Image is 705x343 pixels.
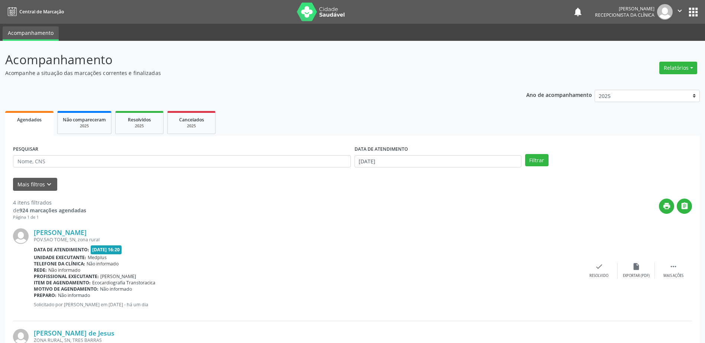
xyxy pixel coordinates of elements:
[34,228,87,236] a: [PERSON_NAME]
[92,280,155,286] span: Ecocardiografia Transtoracica
[595,262,603,271] i: check
[34,236,581,243] div: POV.SAO TOME, SN, zona rural
[88,254,107,261] span: Medplus
[87,261,119,267] span: Não informado
[13,144,38,155] label: PESQUISAR
[680,202,689,210] i: 
[595,12,654,18] span: Recepcionista da clínica
[63,123,106,129] div: 2025
[63,117,106,123] span: Não compareceram
[659,62,697,74] button: Relatórios
[34,329,114,337] a: [PERSON_NAME] de Jesus
[13,214,86,220] div: Página 1 de 1
[525,154,549,167] button: Filtrar
[34,301,581,308] p: Solicitado por [PERSON_NAME] em [DATE] - há um dia
[355,144,408,155] label: DATA DE ATENDIMENTO
[128,117,151,123] span: Resolvidos
[13,199,86,206] div: 4 itens filtrados
[58,292,90,298] span: Não informado
[5,6,64,18] a: Central de Marcação
[623,273,650,278] div: Exportar (PDF)
[673,4,687,20] button: 
[179,117,204,123] span: Cancelados
[657,4,673,20] img: img
[13,155,351,168] input: Nome, CNS
[632,262,640,271] i: insert_drive_file
[34,292,56,298] b: Preparo:
[100,286,132,292] span: Não informado
[663,273,683,278] div: Mais ações
[5,69,491,77] p: Acompanhe a situação das marcações correntes e finalizadas
[34,280,91,286] b: Item de agendamento:
[34,273,99,280] b: Profissional executante:
[676,7,684,15] i: 
[573,7,583,17] button: notifications
[5,50,491,69] p: Acompanhamento
[19,207,86,214] strong: 924 marcações agendadas
[589,273,608,278] div: Resolvido
[17,117,42,123] span: Agendados
[34,267,47,273] b: Rede:
[34,261,85,267] b: Telefone da clínica:
[48,267,80,273] span: Não informado
[45,180,53,189] i: keyboard_arrow_down
[663,202,671,210] i: print
[677,199,692,214] button: 
[91,245,122,254] span: [DATE] 16:20
[13,228,29,244] img: img
[19,9,64,15] span: Central de Marcação
[669,262,677,271] i: 
[34,254,86,261] b: Unidade executante:
[34,246,89,253] b: Data de atendimento:
[100,273,136,280] span: [PERSON_NAME]
[595,6,654,12] div: [PERSON_NAME]
[526,90,592,99] p: Ano de acompanhamento
[121,123,158,129] div: 2025
[659,199,674,214] button: print
[13,178,57,191] button: Mais filtroskeyboard_arrow_down
[34,286,98,292] b: Motivo de agendamento:
[687,6,700,19] button: apps
[173,123,210,129] div: 2025
[13,206,86,214] div: de
[355,155,521,168] input: Selecione um intervalo
[3,26,59,41] a: Acompanhamento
